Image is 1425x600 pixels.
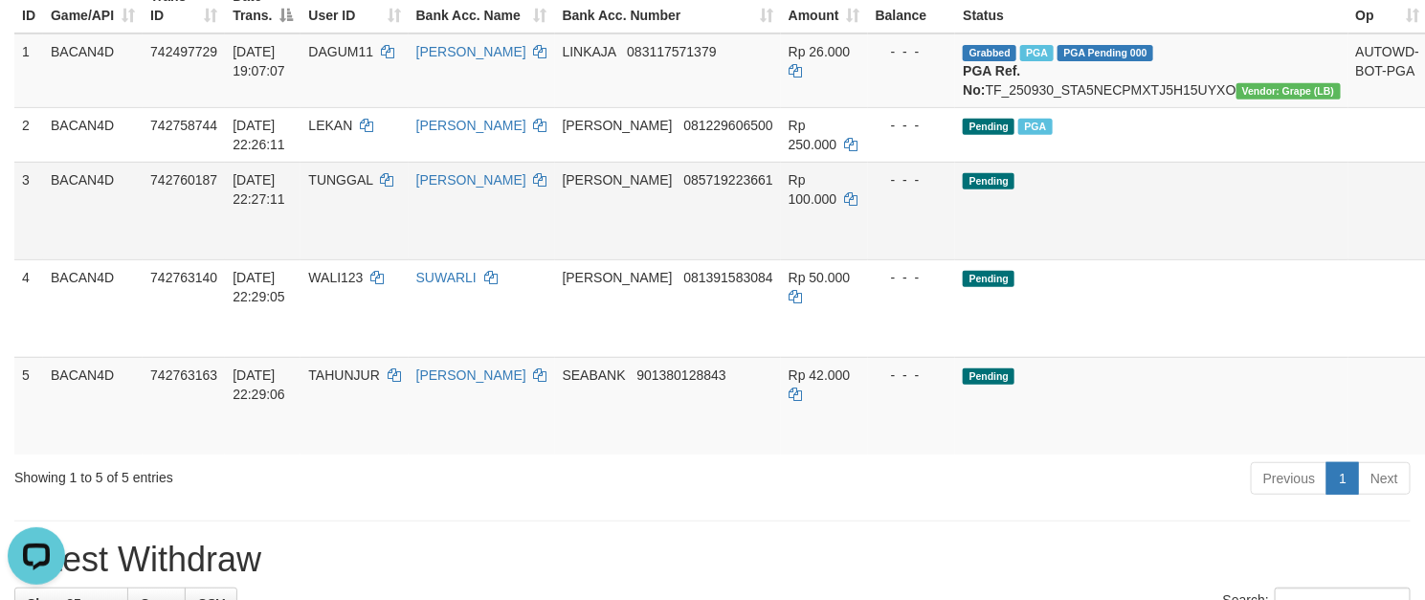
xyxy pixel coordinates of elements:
[963,368,1014,385] span: Pending
[150,44,217,59] span: 742497729
[14,460,579,487] div: Showing 1 to 5 of 5 entries
[14,107,43,162] td: 2
[308,44,373,59] span: DAGUM11
[308,367,379,383] span: TAHUNJUR
[8,8,65,65] button: Open LiveChat chat widget
[14,162,43,259] td: 3
[14,259,43,357] td: 4
[876,42,948,61] div: - - -
[150,172,217,188] span: 742760187
[789,118,837,152] span: Rp 250.000
[683,172,772,188] span: Copy 085719223661 to clipboard
[1018,119,1052,135] span: PGA
[43,357,143,455] td: BACAN4D
[789,270,851,285] span: Rp 50.000
[789,172,837,207] span: Rp 100.000
[955,33,1347,108] td: TF_250930_STA5NECPMXTJ5H15UYXO
[627,44,716,59] span: Copy 083117571379 to clipboard
[563,270,673,285] span: [PERSON_NAME]
[563,118,673,133] span: [PERSON_NAME]
[963,271,1014,287] span: Pending
[963,119,1014,135] span: Pending
[14,357,43,455] td: 5
[43,259,143,357] td: BACAN4D
[1358,462,1411,495] a: Next
[233,367,285,402] span: [DATE] 22:29:06
[1326,462,1359,495] a: 1
[1058,45,1153,61] span: PGA Pending
[563,172,673,188] span: [PERSON_NAME]
[636,367,725,383] span: Copy 901380128843 to clipboard
[150,367,217,383] span: 742763163
[563,44,616,59] span: LINKAJA
[233,44,285,78] span: [DATE] 19:07:07
[416,44,526,59] a: [PERSON_NAME]
[683,270,772,285] span: Copy 081391583084 to clipboard
[416,270,477,285] a: SUWARLI
[308,118,352,133] span: LEKAN
[789,367,851,383] span: Rp 42.000
[963,45,1016,61] span: Grabbed
[963,63,1020,98] b: PGA Ref. No:
[1251,462,1327,495] a: Previous
[233,118,285,152] span: [DATE] 22:26:11
[1020,45,1054,61] span: Marked by bovbc4
[683,118,772,133] span: Copy 081229606500 to clipboard
[876,116,948,135] div: - - -
[963,173,1014,189] span: Pending
[876,366,948,385] div: - - -
[789,44,851,59] span: Rp 26.000
[150,118,217,133] span: 742758744
[876,268,948,287] div: - - -
[43,33,143,108] td: BACAN4D
[416,118,526,133] a: [PERSON_NAME]
[416,367,526,383] a: [PERSON_NAME]
[14,33,43,108] td: 1
[416,172,526,188] a: [PERSON_NAME]
[150,270,217,285] span: 742763140
[308,270,363,285] span: WALI123
[1236,83,1341,100] span: Vendor URL: https://dashboard.q2checkout.com/secure
[233,172,285,207] span: [DATE] 22:27:11
[308,172,372,188] span: TUNGGAL
[43,162,143,259] td: BACAN4D
[43,107,143,162] td: BACAN4D
[233,270,285,304] span: [DATE] 22:29:05
[563,367,626,383] span: SEABANK
[14,541,1411,579] h1: Latest Withdraw
[876,170,948,189] div: - - -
